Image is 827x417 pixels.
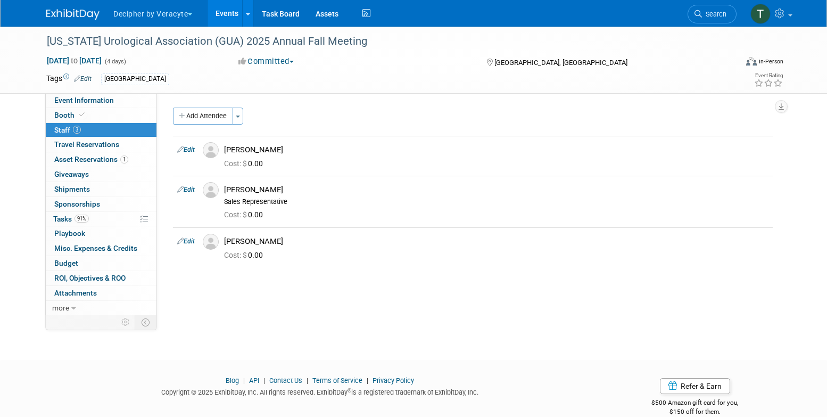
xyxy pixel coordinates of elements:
a: Travel Reservations [46,137,156,152]
span: Budget [54,259,78,267]
span: | [304,377,311,385]
span: Cost: $ [224,251,248,259]
sup: ® [348,388,351,394]
img: Associate-Profile-5.png [203,234,219,250]
button: Add Attendee [173,108,233,125]
div: Copyright © 2025 ExhibitDay, Inc. All rights reserved. ExhibitDay is a registered trademark of Ex... [46,385,593,397]
a: Budget [46,256,156,271]
a: Playbook [46,226,156,241]
span: 1 [120,156,128,163]
a: Refer & Earn [660,378,730,394]
span: [DATE] [DATE] [46,56,102,66]
a: Privacy Policy [373,377,414,385]
span: Attachments [54,289,97,297]
img: Tony Alvarado [750,4,771,24]
span: 0.00 [224,159,267,168]
i: Booth reservation complete [79,112,85,118]
a: Contact Us [269,377,302,385]
div: In-Person [758,58,783,66]
div: Sales Representative [224,198,768,206]
a: Staff3 [46,123,156,137]
a: Edit [177,146,195,153]
span: | [261,377,268,385]
span: Booth [54,111,87,119]
span: Sponsorships [54,200,100,208]
a: Search [688,5,737,23]
a: Tasks91% [46,212,156,226]
a: API [249,377,259,385]
span: [GEOGRAPHIC_DATA], [GEOGRAPHIC_DATA] [494,59,627,67]
button: Committed [235,56,298,67]
span: (4 days) [104,58,126,65]
a: Blog [226,377,239,385]
span: Playbook [54,229,85,238]
img: Associate-Profile-5.png [203,182,219,198]
span: 3 [73,126,81,134]
span: to [69,56,79,65]
a: Event Information [46,93,156,108]
span: Misc. Expenses & Credits [54,244,137,252]
span: ROI, Objectives & ROO [54,274,126,282]
div: [PERSON_NAME] [224,145,768,155]
a: Asset Reservations1 [46,152,156,167]
a: Misc. Expenses & Credits [46,241,156,256]
span: Search [702,10,726,18]
a: Attachments [46,286,156,300]
td: Personalize Event Tab Strip [117,315,135,329]
div: [PERSON_NAME] [224,185,768,195]
a: Sponsorships [46,197,156,211]
a: Edit [177,186,195,193]
a: Giveaways [46,167,156,182]
span: Tasks [53,215,89,223]
span: | [241,377,247,385]
td: Tags [46,73,92,85]
span: Giveaways [54,170,89,178]
div: [US_STATE] Urological Association (GUA) 2025 Annual Fall Meeting [43,32,721,51]
img: Format-Inperson.png [746,57,757,66]
span: more [52,304,69,312]
span: Asset Reservations [54,155,128,163]
img: Associate-Profile-5.png [203,142,219,158]
a: Edit [177,238,195,245]
span: 0.00 [224,251,267,259]
div: [PERSON_NAME] [224,236,768,247]
span: Event Information [54,96,114,104]
div: [GEOGRAPHIC_DATA] [101,73,169,85]
div: $500 Amazon gift card for you, [609,391,781,416]
span: | [364,377,371,385]
td: Toggle Event Tabs [135,315,157,329]
div: Event Rating [754,73,783,78]
a: Booth [46,108,156,122]
span: Shipments [54,185,90,193]
a: ROI, Objectives & ROO [46,271,156,285]
a: Edit [74,75,92,83]
span: Cost: $ [224,159,248,168]
span: 0.00 [224,210,267,219]
a: Shipments [46,182,156,197]
span: Staff [54,126,81,134]
span: Cost: $ [224,210,248,219]
a: more [46,301,156,315]
a: Terms of Service [312,377,362,385]
div: Event Format [674,55,783,71]
span: 91% [75,215,89,223]
span: Travel Reservations [54,140,119,149]
div: $150 off for them. [609,407,781,416]
img: ExhibitDay [46,9,100,20]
